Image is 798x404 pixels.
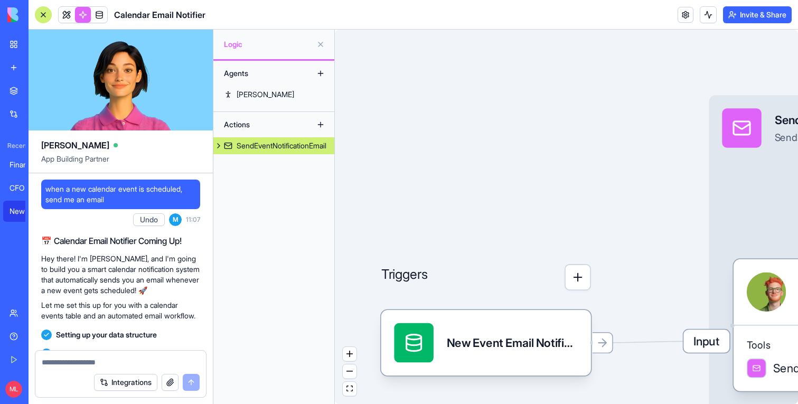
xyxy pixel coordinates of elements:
h2: 📅 Calendar Email Notifier Coming Up! [41,234,200,247]
button: Undo [133,213,165,226]
g: Edge from 68b948cb3528b493c9b84a3e to 68b948c494aed00a9e8d2b24 [594,341,706,343]
div: Financial File Collector [10,159,39,170]
span: ML [5,381,22,398]
div: Actions [219,116,303,133]
span: App Building Partner [41,154,200,173]
span: Setting up your app logic [56,349,139,359]
button: Integrations [94,374,157,391]
a: SendEventNotificationEmail [213,137,334,154]
span: Input [683,330,729,352]
a: New App [3,201,45,222]
button: zoom out [343,364,356,379]
div: New App [10,206,39,217]
div: New Event Email NotificationTrigger [381,310,591,375]
span: Setting up your data structure [56,330,157,340]
img: logo [7,7,73,22]
button: zoom in [343,347,356,361]
div: Agents [219,65,303,82]
span: Recent [3,142,25,150]
span: Logic [224,39,312,50]
button: Invite & Share [723,6,792,23]
div: [PERSON_NAME] [237,89,294,100]
a: CFO Financial Tracker [3,177,45,199]
span: 11:07 [186,215,200,224]
a: [PERSON_NAME] [213,86,334,103]
button: fit view [343,382,356,396]
p: Let me set this up for you with a calendar events table and an automated email workflow. [41,300,200,321]
span: when a new calendar event is scheduled, send me an email [45,184,196,205]
span: M [169,213,182,226]
span: [PERSON_NAME] [41,139,109,152]
div: SendEventNotificationEmail [237,140,326,151]
p: Triggers [381,264,428,290]
a: Financial File Collector [3,154,45,175]
div: New Event Email NotificationTrigger [447,335,578,351]
p: Hey there! I'm [PERSON_NAME], and I'm going to build you a smart calendar notification system tha... [41,253,200,296]
div: CFO Financial Tracker [10,183,39,193]
span: Calendar Email Notifier [114,8,205,21]
div: Triggers [381,212,591,375]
